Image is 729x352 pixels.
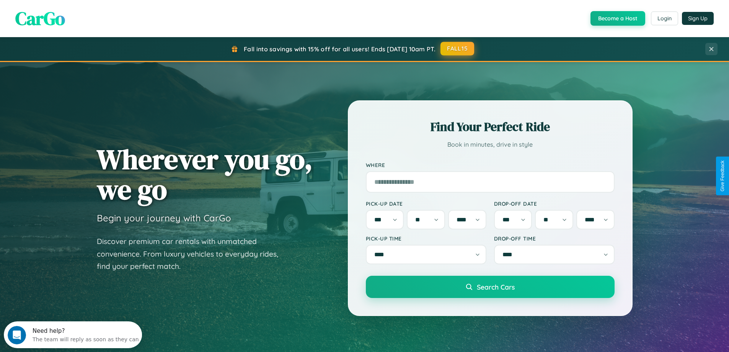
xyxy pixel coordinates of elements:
[15,6,65,31] span: CarGo
[494,235,615,242] label: Drop-off Time
[494,200,615,207] label: Drop-off Date
[366,200,486,207] label: Pick-up Date
[29,13,135,21] div: The team will reply as soon as they can
[366,276,615,298] button: Search Cars
[477,283,515,291] span: Search Cars
[366,162,615,168] label: Where
[97,212,231,224] h3: Begin your journey with CarGo
[8,326,26,344] iframe: Intercom live chat
[97,144,313,205] h1: Wherever you go, we go
[3,3,142,24] div: Open Intercom Messenger
[590,11,645,26] button: Become a Host
[720,160,725,192] div: Give Feedback
[651,11,678,25] button: Login
[440,42,474,56] button: FALL15
[366,235,486,242] label: Pick-up Time
[4,321,142,348] iframe: Intercom live chat discovery launcher
[682,12,714,25] button: Sign Up
[366,118,615,135] h2: Find Your Perfect Ride
[366,139,615,150] p: Book in minutes, drive in style
[244,45,435,53] span: Fall into savings with 15% off for all users! Ends [DATE] 10am PT.
[29,7,135,13] div: Need help?
[97,235,288,273] p: Discover premium car rentals with unmatched convenience. From luxury vehicles to everyday rides, ...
